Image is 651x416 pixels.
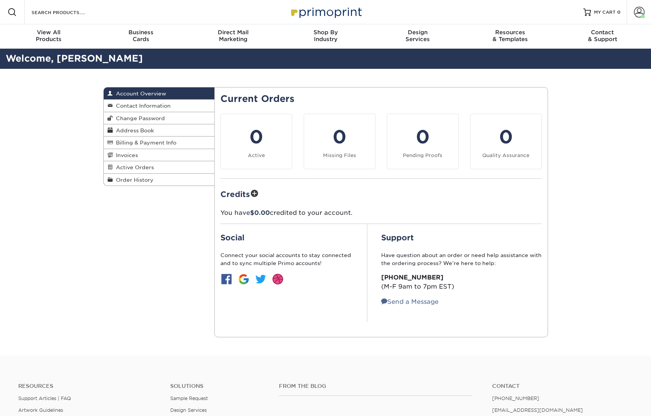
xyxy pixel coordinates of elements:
p: Have question about an order or need help assistance with the ordering process? We’re here to help: [381,251,542,267]
div: 0 [392,123,454,151]
span: Design [372,29,464,36]
a: 0 Active [220,114,292,169]
span: Invoices [113,152,138,158]
a: Sample Request [170,395,208,401]
a: 0 Pending Proofs [387,114,459,169]
p: You have credited to your account. [220,208,542,218]
a: Contact Information [104,100,215,112]
small: Pending Proofs [403,152,442,158]
a: 0 Quality Assurance [470,114,542,169]
span: $0.00 [250,209,270,216]
span: Account Overview [113,91,166,97]
a: Active Orders [104,161,215,173]
img: Primoprint [288,4,364,20]
a: Contact& Support [556,24,649,49]
span: Shop By [279,29,372,36]
span: Contact [556,29,649,36]
div: 0 [309,123,371,151]
a: 0 Missing Files [304,114,375,169]
small: Missing Files [323,152,356,158]
h4: From the Blog [279,383,471,389]
img: btn-twitter.jpg [255,273,267,285]
a: [PHONE_NUMBER] [492,395,539,401]
div: 0 [475,123,537,151]
span: Order History [113,177,154,183]
div: Products [3,29,95,43]
h2: Credits [220,188,542,200]
span: Change Password [113,115,165,121]
span: Address Book [113,127,154,133]
a: Support Articles | FAQ [18,395,71,401]
span: Active Orders [113,164,154,170]
p: Connect your social accounts to stay connected and to sync multiple Primo accounts! [220,251,353,267]
div: Industry [279,29,372,43]
p: (M-F 9am to 7pm EST) [381,273,542,291]
img: btn-google.jpg [238,273,250,285]
a: Resources& Templates [464,24,556,49]
a: DesignServices [372,24,464,49]
a: BusinessCards [95,24,187,49]
div: 0 [225,123,287,151]
a: Design Services [170,407,207,413]
span: Resources [464,29,556,36]
h2: Current Orders [220,94,542,105]
a: Invoices [104,149,215,161]
img: btn-facebook.jpg [220,273,233,285]
small: Quality Assurance [482,152,529,158]
a: Direct MailMarketing [187,24,279,49]
h2: Support [381,233,542,242]
h4: Solutions [170,383,268,389]
a: Account Overview [104,87,215,100]
div: Cards [95,29,187,43]
h2: Social [220,233,353,242]
div: & Templates [464,29,556,43]
a: Artwork Guidelines [18,407,63,413]
a: Order History [104,174,215,186]
a: Address Book [104,124,215,137]
span: Billing & Payment Info [113,140,176,146]
small: Active [248,152,265,158]
div: Services [372,29,464,43]
a: Send a Message [381,298,439,305]
a: Billing & Payment Info [104,137,215,149]
a: Contact [492,383,633,389]
span: MY CART [594,9,616,16]
a: Shop ByIndustry [279,24,372,49]
input: SEARCH PRODUCTS..... [31,8,105,17]
span: View All [3,29,95,36]
div: Marketing [187,29,279,43]
strong: [PHONE_NUMBER] [381,274,444,281]
h4: Resources [18,383,159,389]
span: Contact Information [113,103,171,109]
span: Business [95,29,187,36]
a: [EMAIL_ADDRESS][DOMAIN_NAME] [492,407,583,413]
div: & Support [556,29,649,43]
span: Direct Mail [187,29,279,36]
img: btn-dribbble.jpg [272,273,284,285]
a: View AllProducts [3,24,95,49]
span: 0 [617,10,621,15]
a: Change Password [104,112,215,124]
